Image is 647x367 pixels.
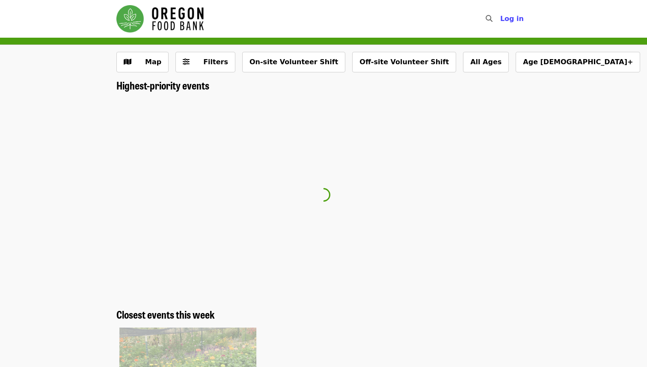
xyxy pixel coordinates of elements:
[486,15,493,23] i: search icon
[183,58,190,66] i: sliders-h icon
[110,308,537,321] div: Closest events this week
[175,52,235,72] button: Filters (0 selected)
[145,58,161,66] span: Map
[463,52,509,72] button: All Ages
[116,5,204,33] img: Oregon Food Bank - Home
[498,9,505,29] input: Search
[242,52,345,72] button: On-site Volunteer Shift
[110,79,537,92] div: Highest-priority events
[203,58,228,66] span: Filters
[124,58,131,66] i: map icon
[516,52,640,72] button: Age [DEMOGRAPHIC_DATA]+
[352,52,456,72] button: Off-site Volunteer Shift
[116,307,215,322] span: Closest events this week
[500,15,524,23] span: Log in
[116,308,215,321] a: Closest events this week
[116,52,169,72] button: Show map view
[116,79,209,92] a: Highest-priority events
[116,78,209,92] span: Highest-priority events
[493,10,531,27] button: Log in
